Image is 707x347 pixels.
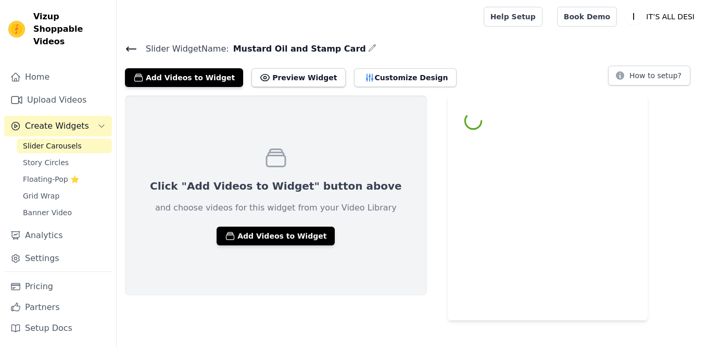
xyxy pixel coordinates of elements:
[155,202,397,214] p: and choose videos for this widget from your Video Library
[8,21,25,38] img: Vizup
[17,205,112,220] a: Banner Video
[17,139,112,153] a: Slider Carousels
[4,318,112,339] a: Setup Docs
[17,172,112,187] a: Floating-Pop ⭐
[23,191,59,201] span: Grid Wrap
[23,141,82,151] span: Slider Carousels
[4,116,112,137] button: Create Widgets
[229,43,366,55] span: Mustard Oil and Stamp Card
[625,7,699,26] button: I IT’S ALL DESI
[17,189,112,203] a: Grid Wrap
[251,68,345,87] button: Preview Widget
[608,73,690,83] a: How to setup?
[23,207,72,218] span: Banner Video
[4,90,112,110] a: Upload Videos
[4,276,112,297] a: Pricing
[17,155,112,170] a: Story Circles
[642,7,699,26] p: IT’S ALL DESI
[557,7,617,27] a: Book Demo
[137,43,229,55] span: Slider Widget Name:
[484,7,542,27] a: Help Setup
[23,157,69,168] span: Story Circles
[33,10,108,48] span: Vizup Shoppable Videos
[25,120,89,132] span: Create Widgets
[354,68,457,87] button: Customize Design
[125,68,243,87] button: Add Videos to Widget
[633,11,635,22] text: I
[150,179,402,193] p: Click "Add Videos to Widget" button above
[4,225,112,246] a: Analytics
[4,297,112,318] a: Partners
[368,42,376,56] div: Edit Name
[23,174,79,184] span: Floating-Pop ⭐
[608,66,690,85] button: How to setup?
[4,248,112,269] a: Settings
[4,67,112,88] a: Home
[217,227,335,245] button: Add Videos to Widget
